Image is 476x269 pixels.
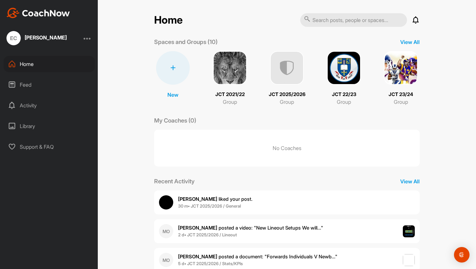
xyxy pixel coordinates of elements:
[382,51,420,106] a: JCT 23/24Group
[159,253,173,267] div: MO
[178,232,237,237] b: 2 d • JCT 2025/2026 / Lineout
[159,224,173,238] div: MO
[178,196,253,202] span: liked your post .
[389,91,413,98] p: JCT 23/24
[223,98,237,106] p: Group
[154,14,183,27] h2: Home
[454,247,470,263] div: Open Intercom Messenger
[178,203,241,209] b: 30 m • JCT 2025/2026 / General
[154,130,420,167] p: No Coaches
[327,51,361,85] img: square_c18fa19662f32551949210ba4dda8dc4.png
[25,35,67,40] div: [PERSON_NAME]
[332,91,356,98] p: JCT 22/23
[211,51,249,106] a: JCT 2021/22Group
[4,97,95,113] div: Activity
[270,51,304,85] img: uAAAAAElFTkSuQmCC
[4,118,95,134] div: Library
[178,253,217,260] b: [PERSON_NAME]
[154,177,195,186] p: Recent Activity
[213,51,247,85] img: square_45913ad43c11967a173d36a23e8187ca.png
[403,254,415,266] img: post image
[269,91,305,98] p: JCT 2025/2026
[178,253,337,260] span: posted a document : " Forwards Individuals V Newb... "
[394,98,408,106] p: Group
[178,261,243,266] b: 5 d • JCT 2025/2026 / Stats/KPIs
[6,8,70,18] img: CoachNow
[4,77,95,93] div: Feed
[325,51,363,106] a: JCT 22/23Group
[159,195,173,210] img: user avatar
[154,38,218,46] p: Spaces and Groups (10)
[400,178,420,185] p: View All
[400,38,420,46] p: View All
[178,225,323,231] span: posted a video : " New Lineout Setups We will... "
[6,31,21,45] div: EC
[167,91,178,99] p: New
[215,91,245,98] p: JCT 2021/22
[280,98,294,106] p: Group
[337,98,351,106] p: Group
[4,56,95,72] div: Home
[178,225,217,231] b: [PERSON_NAME]
[154,116,196,125] p: My Coaches (0)
[4,139,95,155] div: Support & FAQ
[178,196,217,202] b: [PERSON_NAME]
[403,225,415,238] img: post image
[384,51,418,85] img: square_b90eb15de67f1eefe0b0b21331d9e02f.png
[268,51,306,106] a: JCT 2025/2026Group
[300,13,407,27] input: Search posts, people or spaces...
